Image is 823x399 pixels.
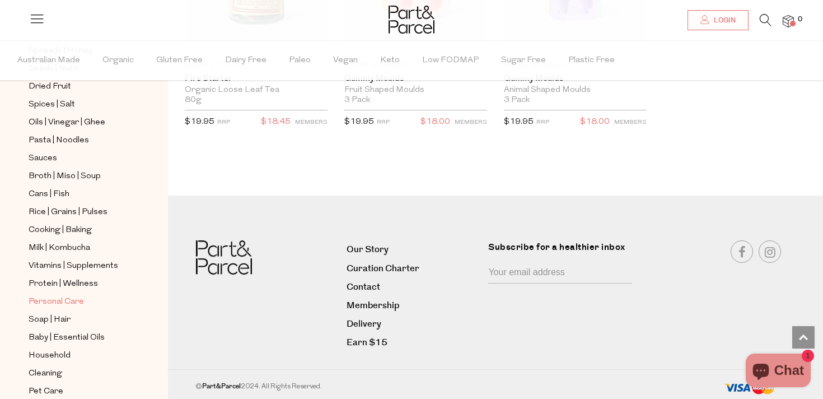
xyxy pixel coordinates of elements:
span: 0 [795,15,805,25]
span: Rice | Grains | Pulses [29,206,107,219]
div: © 2024. All Rights Reserved. [196,381,649,392]
span: Spices | Salt [29,98,75,112]
img: payment-methods.png [724,381,775,396]
inbox-online-store-chat: Shopify online store chat [742,354,814,390]
span: Cooking | Baking [29,224,92,237]
span: Gluten Free [156,41,203,80]
span: Soap | Hair [29,313,71,327]
span: Dairy Free [225,41,266,80]
span: Pet Care [29,385,63,398]
small: RRP [217,119,230,126]
span: $18.00 [420,115,450,129]
a: Curation Charter [347,261,480,276]
span: Cans | Fish [29,188,69,201]
a: Baby | Essential Oils [29,331,130,345]
b: Part&Parcel [202,382,241,391]
a: Spices | Salt [29,98,130,112]
span: Paleo [289,41,311,80]
a: Earn $15 [347,335,480,350]
span: $19.95 [344,118,374,126]
span: $19.95 [504,118,534,126]
small: MEMBERS [614,119,647,126]
span: Organic [102,41,134,80]
span: Sauces [29,152,57,165]
span: $18.45 [261,115,291,129]
span: 3 Pack [504,95,530,105]
span: Login [711,16,736,25]
span: 80g [185,95,202,105]
a: Protein | Wellness [29,277,130,291]
small: MEMBERS [295,119,328,126]
a: Dried Fruit [29,80,130,94]
a: Pet Care [29,384,130,398]
small: RRP [377,119,390,126]
a: Oils | Vinegar | Ghee [29,115,130,129]
a: Sauces [29,151,130,165]
span: Australian Made [17,41,80,80]
span: Protein | Wellness [29,277,98,291]
div: Fruit Shaped Moulds [344,85,487,95]
span: Low FODMAP [422,41,479,80]
span: Personal Care [29,295,84,309]
a: Login [688,10,749,30]
a: Vitamins | Supplements [29,259,130,273]
div: Animal Shaped Moulds [504,85,647,95]
span: Broth | Miso | Soup [29,170,101,183]
span: Vitamins | Supplements [29,259,118,273]
small: RRP [536,119,549,126]
span: Sugar Free [501,41,546,80]
span: Pasta | Noodles [29,134,89,147]
span: Household [29,349,71,363]
span: $19.95 [185,118,214,126]
img: Part&Parcel [196,240,252,275]
span: Milk | Kombucha [29,242,90,255]
a: Household [29,349,130,363]
span: $18.00 [580,115,610,129]
a: Broth | Miso | Soup [29,169,130,183]
a: Pasta | Noodles [29,133,130,147]
span: Cleaning [29,367,62,381]
a: 0 [783,15,794,27]
a: Delivery [347,317,480,332]
small: MEMBERS [455,119,487,126]
a: Contact [347,280,480,295]
label: Subscribe for a healthier inbox [488,240,639,262]
a: Membership [347,298,480,313]
span: Vegan [333,41,358,80]
img: Part&Parcel [389,6,434,34]
a: Cleaning [29,366,130,381]
span: Keto [380,41,400,80]
a: Our Story [347,242,480,257]
a: Personal Care [29,295,130,309]
span: Dried Fruit [29,80,71,94]
input: Your email address [488,262,632,284]
a: Rice | Grains | Pulses [29,205,130,219]
div: Organic Loose Leaf Tea [185,85,328,95]
span: Oils | Vinegar | Ghee [29,116,105,129]
a: Soap | Hair [29,313,130,327]
span: 3 Pack [344,95,370,105]
span: Plastic Free [568,41,615,80]
a: Milk | Kombucha [29,241,130,255]
a: Cooking | Baking [29,223,130,237]
a: Cans | Fish [29,187,130,201]
span: Baby | Essential Oils [29,331,105,345]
